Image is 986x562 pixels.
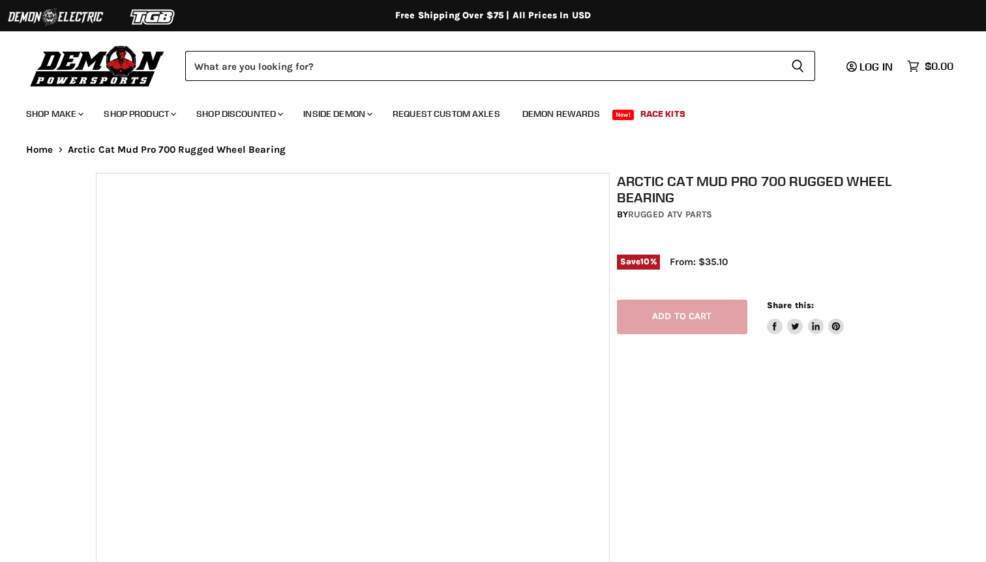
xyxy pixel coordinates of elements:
ul: Main menu [16,95,950,127]
a: Rugged ATV Parts [628,209,712,220]
a: Demon Rewards [513,101,610,127]
span: $0.00 [925,60,953,72]
span: From: $35.10 [670,256,728,268]
img: TGB Logo 2 [104,5,202,29]
span: 10 [640,257,650,266]
a: Shop Product [94,101,184,127]
span: Log in [859,60,893,73]
h1: Arctic Cat Mud Pro 700 Rugged Wheel Bearing [617,173,897,206]
span: Share this: [767,300,814,310]
a: Log in [841,61,901,72]
span: Arctic Cat Mud Pro 700 Rugged Wheel Bearing [68,144,286,155]
button: Search [781,51,815,81]
img: Demon Electric Logo 2 [7,5,104,29]
div: by [617,208,897,222]
a: Shop Discounted [187,101,291,127]
input: Search [185,51,781,81]
a: Shop Make [16,101,91,127]
aside: Share this: [767,300,844,334]
a: Request Custom Axles [383,101,510,127]
a: Inside Demon [293,101,380,127]
a: Race Kits [631,101,695,127]
span: Save % [617,255,660,269]
span: New! [612,110,635,120]
form: Product [185,51,815,81]
a: $0.00 [901,57,960,76]
img: Demon Powersports [26,42,169,89]
a: Home [26,144,53,155]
